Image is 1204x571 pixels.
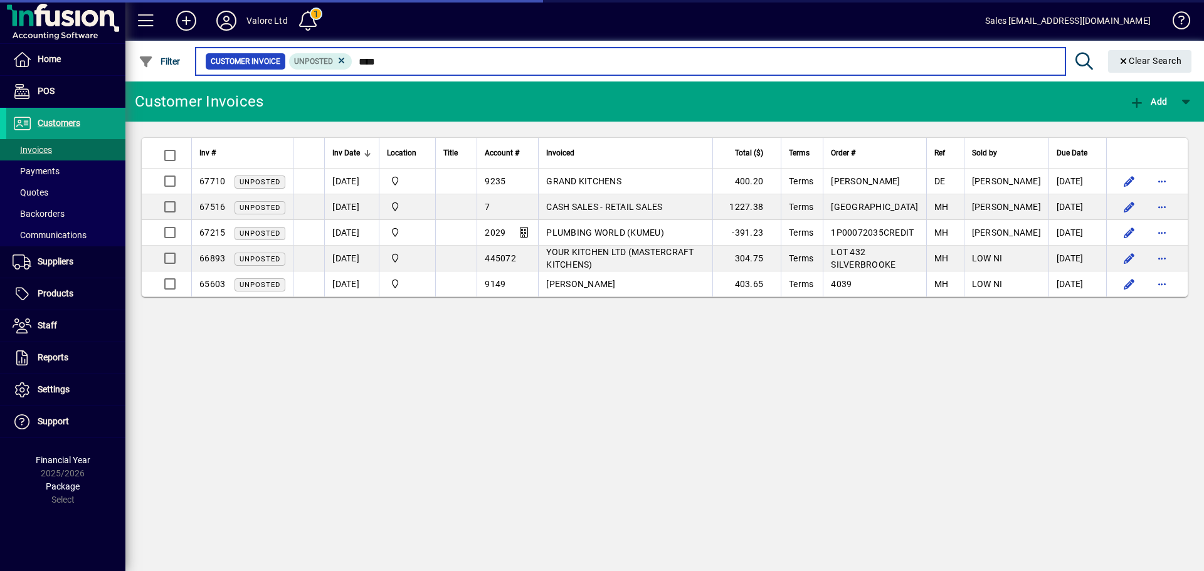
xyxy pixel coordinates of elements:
[199,279,225,289] span: 65603
[1048,194,1106,220] td: [DATE]
[443,146,458,160] span: Title
[485,253,516,263] span: 445072
[199,253,225,263] span: 66893
[1152,171,1172,191] button: More options
[324,271,379,296] td: [DATE]
[712,246,781,271] td: 304.75
[1126,90,1170,113] button: Add
[1152,197,1172,217] button: More options
[240,204,280,212] span: Unposted
[38,352,68,362] span: Reports
[1152,248,1172,268] button: More options
[13,166,60,176] span: Payments
[324,246,379,271] td: [DATE]
[13,230,87,240] span: Communications
[387,146,428,160] div: Location
[1119,223,1139,243] button: Edit
[972,228,1041,238] span: [PERSON_NAME]
[199,176,225,186] span: 67710
[546,279,615,289] span: [PERSON_NAME]
[6,246,125,278] a: Suppliers
[485,146,531,160] div: Account #
[1129,97,1167,107] span: Add
[6,406,125,437] a: Support
[831,202,918,212] span: [GEOGRAPHIC_DATA]
[712,169,781,194] td: 400.20
[240,229,280,238] span: Unposted
[6,139,125,160] a: Invoices
[13,187,48,197] span: Quotes
[972,253,1003,263] span: LOW NI
[199,146,285,160] div: Inv #
[735,146,763,160] span: Total ($)
[206,9,246,32] button: Profile
[387,226,428,239] span: HILLCREST WAREHOUSE
[934,202,949,212] span: MH
[1152,274,1172,294] button: More options
[934,176,946,186] span: DE
[240,255,280,263] span: Unposted
[972,176,1041,186] span: [PERSON_NAME]
[289,53,352,70] mat-chip: Customer Invoice Status: Unposted
[1119,197,1139,217] button: Edit
[6,44,125,75] a: Home
[485,176,505,186] span: 9235
[240,178,280,186] span: Unposted
[485,202,490,212] span: 7
[6,76,125,107] a: POS
[6,342,125,374] a: Reports
[6,310,125,342] a: Staff
[6,160,125,182] a: Payments
[46,481,80,491] span: Package
[324,194,379,220] td: [DATE]
[294,57,333,66] span: Unposted
[38,256,73,266] span: Suppliers
[1048,246,1106,271] td: [DATE]
[443,146,469,160] div: Title
[546,247,694,270] span: YOUR KITCHEN LTD (MASTERCRAFT KITCHENS)
[972,202,1041,212] span: [PERSON_NAME]
[199,202,225,212] span: 67516
[13,209,65,219] span: Backorders
[38,288,73,298] span: Products
[1048,220,1106,246] td: [DATE]
[139,56,181,66] span: Filter
[831,146,855,160] span: Order #
[1048,169,1106,194] td: [DATE]
[387,200,428,214] span: HILLCREST WAREHOUSE
[831,247,895,270] span: LOT 432 SILVERBROOKE
[38,86,55,96] span: POS
[1119,248,1139,268] button: Edit
[721,146,774,160] div: Total ($)
[712,194,781,220] td: 1227.38
[38,320,57,330] span: Staff
[934,279,949,289] span: MH
[166,9,206,32] button: Add
[38,416,69,426] span: Support
[1108,50,1192,73] button: Clear
[972,146,1041,160] div: Sold by
[387,277,428,291] span: HILLCREST WAREHOUSE
[789,146,810,160] span: Terms
[211,55,280,68] span: Customer Invoice
[831,176,900,186] span: [PERSON_NAME]
[1119,274,1139,294] button: Edit
[38,118,80,128] span: Customers
[546,202,662,212] span: CASH SALES - RETAIL SALES
[387,146,416,160] span: Location
[712,271,781,296] td: 403.65
[387,251,428,265] span: HILLCREST WAREHOUSE
[6,182,125,203] a: Quotes
[38,384,70,394] span: Settings
[135,50,184,73] button: Filter
[546,228,664,238] span: PLUMBING WORLD (KUMEU)
[1152,223,1172,243] button: More options
[6,203,125,224] a: Backorders
[36,455,90,465] span: Financial Year
[789,176,813,186] span: Terms
[485,146,519,160] span: Account #
[387,174,428,188] span: HILLCREST WAREHOUSE
[1057,146,1087,160] span: Due Date
[6,278,125,310] a: Products
[546,146,574,160] span: Invoiced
